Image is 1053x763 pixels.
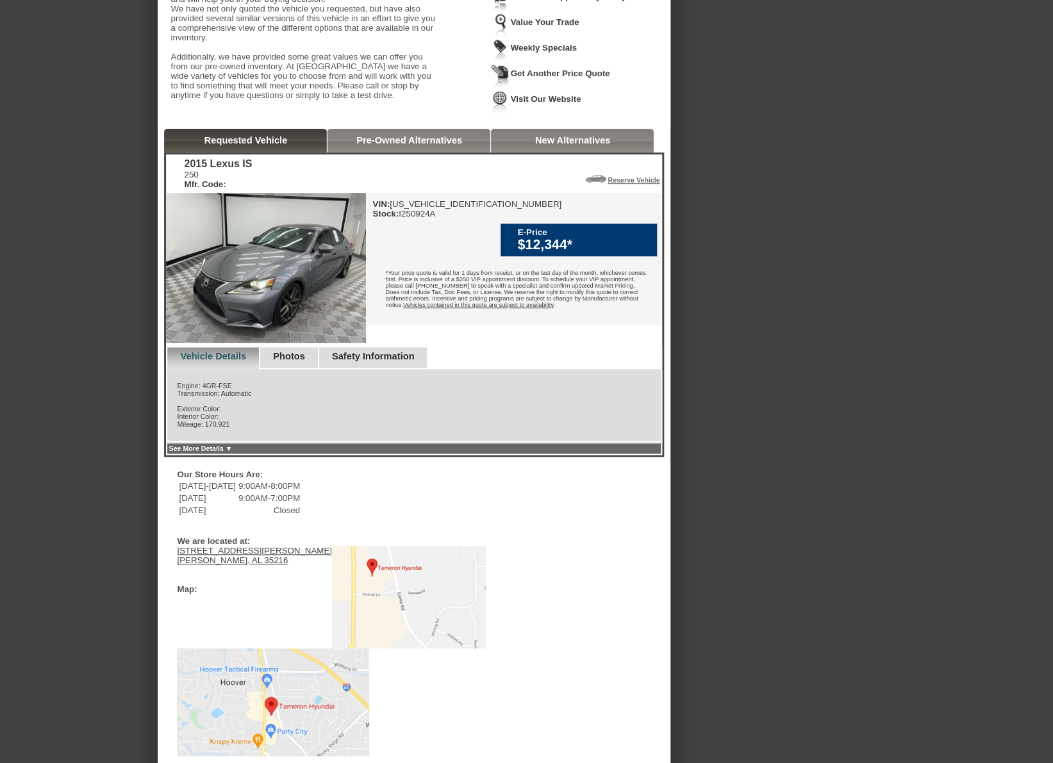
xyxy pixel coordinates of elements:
[177,584,197,594] div: Map:
[372,209,399,218] b: Stock:
[180,351,246,361] a: Vehicle Details
[510,17,579,27] a: Value Your Trade
[608,176,659,184] a: Reserve Vehicle
[510,69,609,78] a: Get Another Price Quote
[366,260,661,321] div: *Your price quote is valid for 1 days from receipt, or on the last day of the month, whichever co...
[403,302,553,308] u: Vehicles contained in this quote are subject to availability
[372,199,561,218] div: [US_VEHICLE_IDENTIFICATION_NUMBER] I250924A
[166,193,366,343] img: 2015 Lexus IS
[517,237,651,253] div: $12,344*
[372,199,390,209] b: VIN:
[510,43,576,53] a: Weekly Specials
[178,505,236,516] td: [DATE]
[177,546,331,565] a: [STREET_ADDRESS][PERSON_NAME][PERSON_NAME], AL 35216
[238,493,301,504] td: 9:00AM-7:00PM
[184,158,252,170] div: 2015 Lexus IS
[238,480,301,491] td: 9:00AM-8:00PM
[184,170,252,189] div: 250
[184,179,226,189] b: Mfr. Code:
[517,227,651,237] div: E-Price
[332,546,486,648] img: Map to Tameron Hyundai
[204,135,288,145] a: Requested Vehicle
[177,470,479,479] div: Our Store Hours Are:
[586,175,606,183] img: Icon_ReserveVehicleCar.png
[356,135,462,145] a: Pre-Owned Alternatives
[178,480,236,491] td: [DATE]-[DATE]
[238,505,301,516] td: Closed
[491,13,509,37] img: Icon_TradeInAppraisal.png
[510,94,581,104] a: Visit Our Website
[332,351,415,361] a: Safety Information
[273,351,305,361] a: Photos
[491,90,509,114] img: Icon_VisitWebsite.png
[178,493,236,504] td: [DATE]
[169,445,232,452] a: See More Details ▼
[491,39,509,63] img: Icon_WeeklySpecials.png
[177,536,479,546] div: We are located at:
[166,369,662,442] div: Engine: 4GR-FSE Transmission: Automatic Exterior Color: Interior Color: Mileage: 170,921
[491,65,509,88] img: Icon_GetQuote.png
[535,135,611,145] a: New Alternatives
